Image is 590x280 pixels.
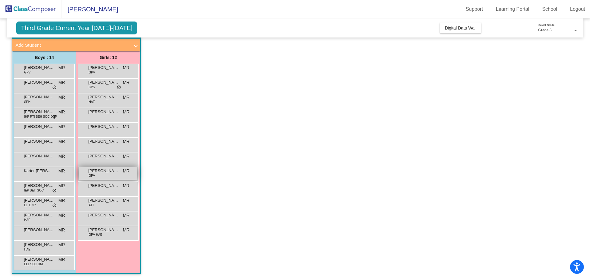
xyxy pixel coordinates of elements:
[58,94,65,101] span: MR
[123,109,130,115] span: MR
[123,138,130,145] span: MR
[24,227,54,233] span: [PERSON_NAME]
[52,115,57,120] span: do_not_disturb_alt
[24,94,54,100] span: [PERSON_NAME]
[88,168,119,174] span: [PERSON_NAME]
[58,242,65,248] span: MR
[24,114,57,119] span: IHP RTI BEH SOC DNP
[58,197,65,204] span: MR
[24,65,54,71] span: [PERSON_NAME]
[24,124,54,130] span: [PERSON_NAME]
[123,197,130,204] span: MR
[88,173,95,178] span: GPV
[24,168,54,174] span: Karter [PERSON_NAME]
[52,85,57,90] span: do_not_disturb_alt
[88,70,95,75] span: GPV
[123,227,130,233] span: MR
[88,183,119,189] span: [PERSON_NAME]
[24,218,30,222] span: HAE
[88,203,94,207] span: ATT
[24,197,54,203] span: [PERSON_NAME]
[58,256,65,263] span: MR
[491,4,534,14] a: Learning Portal
[24,247,30,252] span: HAE
[123,65,130,71] span: MR
[88,153,119,159] span: [PERSON_NAME]
[52,203,57,208] span: do_not_disturb_alt
[88,85,95,89] span: CPS
[88,138,119,144] span: [PERSON_NAME]
[16,22,137,34] span: Third Grade Current Year [DATE]-[DATE]
[58,79,65,86] span: MR
[88,79,119,85] span: [PERSON_NAME]
[88,197,119,203] span: [PERSON_NAME]
[58,168,65,174] span: MR
[88,109,119,115] span: [PERSON_NAME]
[24,153,54,159] span: [PERSON_NAME]
[76,51,140,64] div: Girls: 12
[58,227,65,233] span: MR
[12,39,140,51] mat-expansion-panel-header: Add Student
[24,256,54,262] span: [PERSON_NAME]
[123,153,130,160] span: MR
[461,4,488,14] a: Support
[123,124,130,130] span: MR
[88,212,119,218] span: [PERSON_NAME]
[88,65,119,71] span: [PERSON_NAME]
[537,4,562,14] a: School
[24,138,54,144] span: [PERSON_NAME]
[24,183,54,189] span: [PERSON_NAME]
[123,79,130,86] span: MR
[24,212,54,218] span: [PERSON_NAME]
[58,212,65,219] span: MR
[440,22,481,34] button: Digital Data Wall
[24,188,44,193] span: IEP BEH SOC
[123,168,130,174] span: MR
[88,94,119,100] span: [PERSON_NAME]
[88,227,119,233] span: [PERSON_NAME]
[24,70,30,75] span: GPV
[15,42,130,49] mat-panel-title: Add Student
[58,109,65,115] span: MR
[58,124,65,130] span: MR
[12,51,76,64] div: Boys : 14
[58,65,65,71] span: MR
[88,232,102,237] span: GPV HAE
[61,4,118,14] span: [PERSON_NAME]
[123,94,130,101] span: MR
[117,85,121,90] span: do_not_disturb_alt
[24,109,54,115] span: [PERSON_NAME]
[58,183,65,189] span: MR
[24,100,30,104] span: SPH
[24,79,54,85] span: [PERSON_NAME]
[58,153,65,160] span: MR
[24,203,36,207] span: LLI DNP
[445,26,476,30] span: Digital Data Wall
[123,212,130,219] span: MR
[58,138,65,145] span: MR
[52,188,57,193] span: do_not_disturb_alt
[88,100,95,104] span: HAE
[538,28,552,32] span: Grade 3
[123,183,130,189] span: MR
[565,4,590,14] a: Logout
[24,262,44,266] span: ELL SOC DNP
[24,242,54,248] span: [PERSON_NAME]
[88,124,119,130] span: [PERSON_NAME]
